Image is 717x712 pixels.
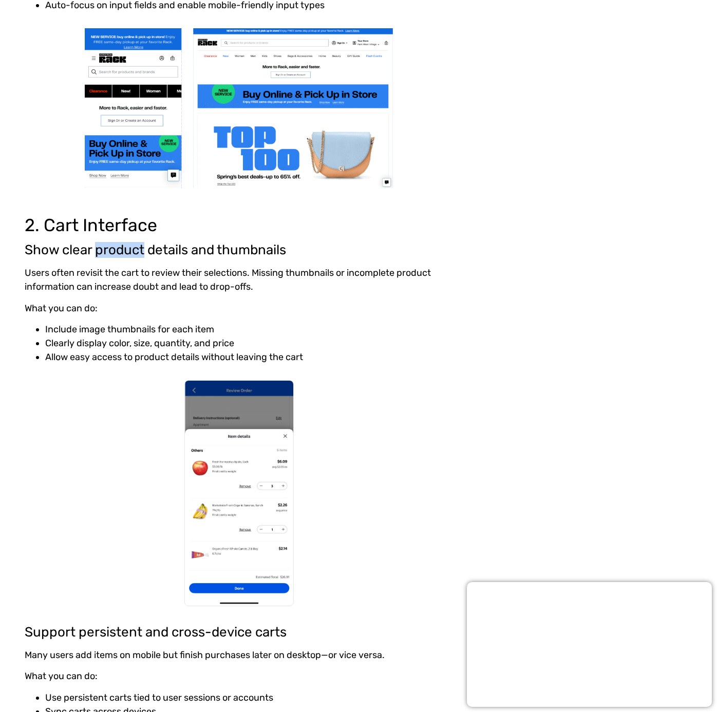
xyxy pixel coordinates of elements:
[45,691,453,705] li: Use persistent carts tied to user sessions or accounts
[25,625,453,640] h4: Support persistent and cross-device carts
[45,350,453,364] li: Allow easy access to product details without leaving the cart
[45,323,453,336] li: Include image thumbnails for each item
[25,669,453,683] p: What you can do:
[25,217,453,234] h3: 2. Cart Interface
[13,143,400,152] span: Subscribe to UX Team newsletter.
[202,1,238,9] span: Last Name
[25,242,453,258] h4: Show clear product details and thumbnails
[45,336,453,350] li: Clearly display color, size, quantity, and price
[25,266,453,294] p: Users often revisit the cart to review their selections. Missing thumbnails or incomplete product...
[25,302,453,315] p: What you can do:
[25,648,453,662] p: Many users add items on mobile but finish purchases later on desktop—or vice versa.
[467,582,712,707] iframe: Popup CTA
[3,144,9,151] input: Subscribe to UX Team newsletter.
